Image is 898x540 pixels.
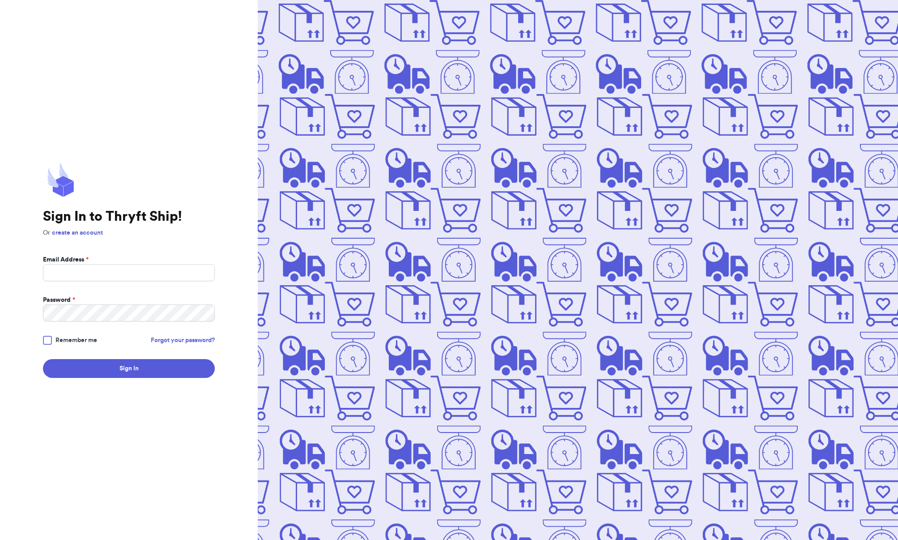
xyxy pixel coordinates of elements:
[151,336,215,345] a: Forgot your password?
[43,359,215,378] button: Sign In
[43,255,89,264] label: Email Address
[43,296,75,304] label: Password
[43,228,215,237] p: Or
[55,336,97,345] span: Remember me
[43,209,215,225] h1: Sign In to Thryft Ship!
[52,230,103,236] a: create an account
